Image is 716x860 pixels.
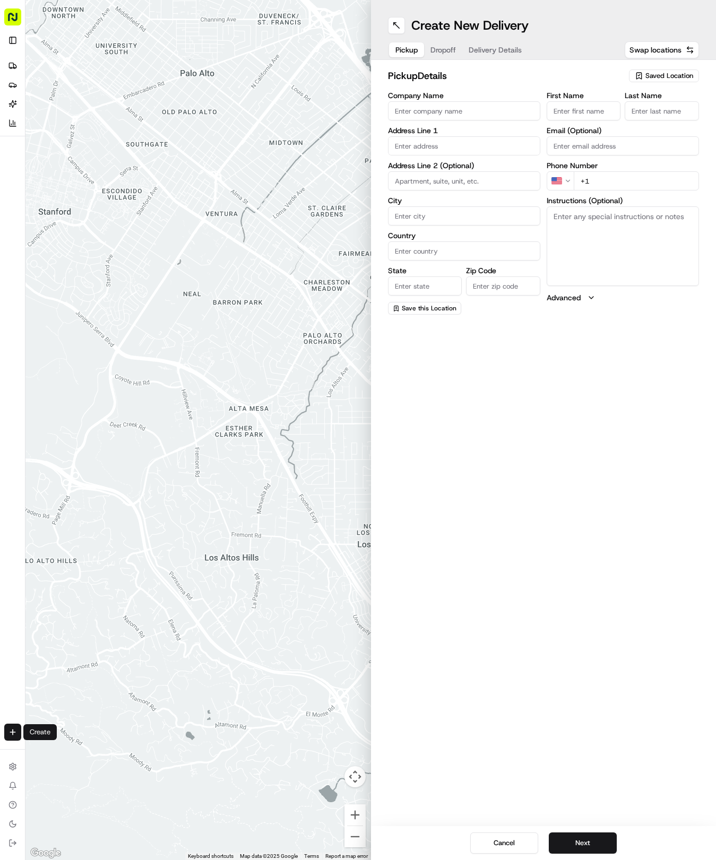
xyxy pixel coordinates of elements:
[547,127,699,134] label: Email (Optional)
[100,209,170,219] span: API Documentation
[11,11,32,32] img: Nash
[22,101,41,120] img: 9188753566659_6852d8bf1fb38e338040_72.png
[388,206,540,225] input: Enter city
[48,101,174,112] div: Start new chat
[625,101,699,120] input: Enter last name
[388,136,540,155] input: Enter address
[325,853,368,859] a: Report a map error
[90,210,98,218] div: 💻
[28,846,63,860] a: Open this area in Google Maps (opens a new window)
[470,832,538,854] button: Cancel
[388,232,540,239] label: Country
[629,45,682,55] span: Swap locations
[645,71,693,81] span: Saved Location
[388,127,540,134] label: Address Line 1
[547,162,699,169] label: Phone Number
[574,171,699,190] input: Enter phone number
[344,826,366,847] button: Zoom out
[388,68,623,83] h2: pickup Details
[85,204,175,223] a: 💻API Documentation
[28,68,175,80] input: Clear
[240,853,298,859] span: Map data ©2025 Google
[388,197,540,204] label: City
[146,164,150,173] span: •
[344,804,366,826] button: Zoom in
[625,92,699,99] label: Last Name
[547,136,699,155] input: Enter email address
[11,101,30,120] img: 1736555255976-a54dd68f-1ca7-489b-9aae-adbdc363a1c4
[188,853,234,860] button: Keyboard shortcuts
[180,105,193,117] button: Start new chat
[344,766,366,787] button: Map camera controls
[388,302,461,315] button: Save this Location
[388,101,540,120] input: Enter company name
[388,267,462,274] label: State
[629,68,699,83] button: Saved Location
[11,42,193,59] p: Welcome 👋
[395,45,418,55] span: Pickup
[106,234,128,242] span: Pylon
[388,162,540,169] label: Address Line 2 (Optional)
[11,138,71,146] div: Past conversations
[33,164,144,173] span: [PERSON_NAME] (Assistant Store Manager)
[547,197,699,204] label: Instructions (Optional)
[28,846,63,860] img: Google
[388,171,540,190] input: Apartment, suite, unit, etc.
[48,112,146,120] div: We're available if you need us!
[466,267,540,274] label: Zip Code
[21,209,81,219] span: Knowledge Base
[6,204,85,223] a: 📗Knowledge Base
[547,292,581,303] label: Advanced
[388,92,540,99] label: Company Name
[304,853,319,859] a: Terms (opens in new tab)
[11,210,19,218] div: 📗
[11,154,28,171] img: Hayden (Assistant Store Manager)
[152,164,174,173] span: [DATE]
[549,832,617,854] button: Next
[547,292,699,303] button: Advanced
[430,45,456,55] span: Dropoff
[625,41,699,58] button: Swap locations
[23,724,57,740] div: Create
[75,234,128,242] a: Powered byPylon
[411,17,529,34] h1: Create New Delivery
[402,304,456,312] span: Save this Location
[388,276,462,296] input: Enter state
[466,276,540,296] input: Enter zip code
[388,241,540,260] input: Enter country
[547,101,621,120] input: Enter first name
[547,92,621,99] label: First Name
[469,45,522,55] span: Delivery Details
[165,136,193,149] button: See all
